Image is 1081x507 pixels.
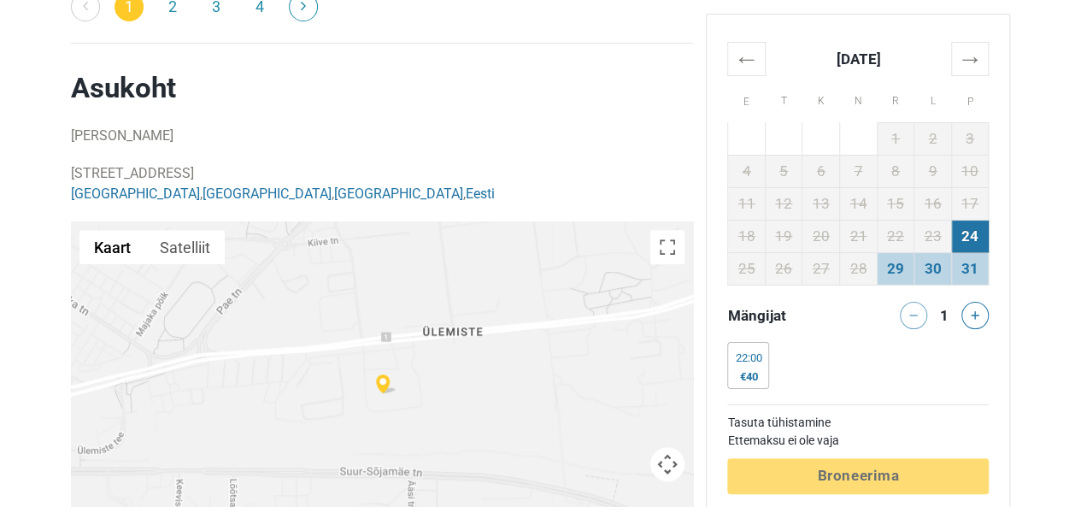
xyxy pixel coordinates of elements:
[728,155,766,187] td: 4
[914,155,952,187] td: 9
[765,187,802,220] td: 12
[951,187,989,220] td: 17
[728,220,766,252] td: 18
[71,186,200,202] a: [GEOGRAPHIC_DATA]
[71,71,693,105] h2: Asukoht
[914,122,952,155] td: 2
[914,75,952,122] th: L
[840,252,878,285] td: 28
[877,155,914,187] td: 8
[914,187,952,220] td: 16
[951,220,989,252] td: 24
[765,252,802,285] td: 26
[802,220,840,252] td: 20
[877,75,914,122] th: R
[877,252,914,285] td: 29
[728,42,766,75] th: ←
[914,252,952,285] td: 30
[765,220,802,252] td: 19
[765,42,951,75] th: [DATE]
[951,75,989,122] th: P
[934,302,955,326] div: 1
[728,187,766,220] td: 11
[650,230,684,264] button: Vaheta täisekraani vaadet
[727,414,989,432] td: Tasuta tühistamine
[840,75,878,122] th: N
[466,186,495,202] a: Eesti
[951,42,989,75] th: →
[802,75,840,122] th: K
[802,155,840,187] td: 6
[727,432,989,450] td: Ettemaksu ei ole vaja
[728,252,766,285] td: 25
[802,187,840,220] td: 13
[720,302,858,329] div: Mängijat
[79,230,145,264] button: Kuva tänavakaart
[951,155,989,187] td: 10
[145,230,225,264] button: Kuva satelliitpilt
[650,447,684,481] button: Kaardikaamera juhtnupud
[877,122,914,155] td: 1
[735,351,761,365] div: 22:00
[877,220,914,252] td: 22
[877,187,914,220] td: 15
[802,252,840,285] td: 27
[840,187,878,220] td: 14
[914,220,952,252] td: 23
[71,126,693,146] p: [PERSON_NAME]
[203,186,332,202] a: [GEOGRAPHIC_DATA]
[951,122,989,155] td: 3
[71,163,693,204] p: [STREET_ADDRESS] , , ,
[765,155,802,187] td: 5
[951,252,989,285] td: 31
[334,186,463,202] a: [GEOGRAPHIC_DATA]
[765,75,802,122] th: T
[840,155,878,187] td: 7
[728,75,766,122] th: E
[840,220,878,252] td: 21
[735,370,761,384] div: €40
